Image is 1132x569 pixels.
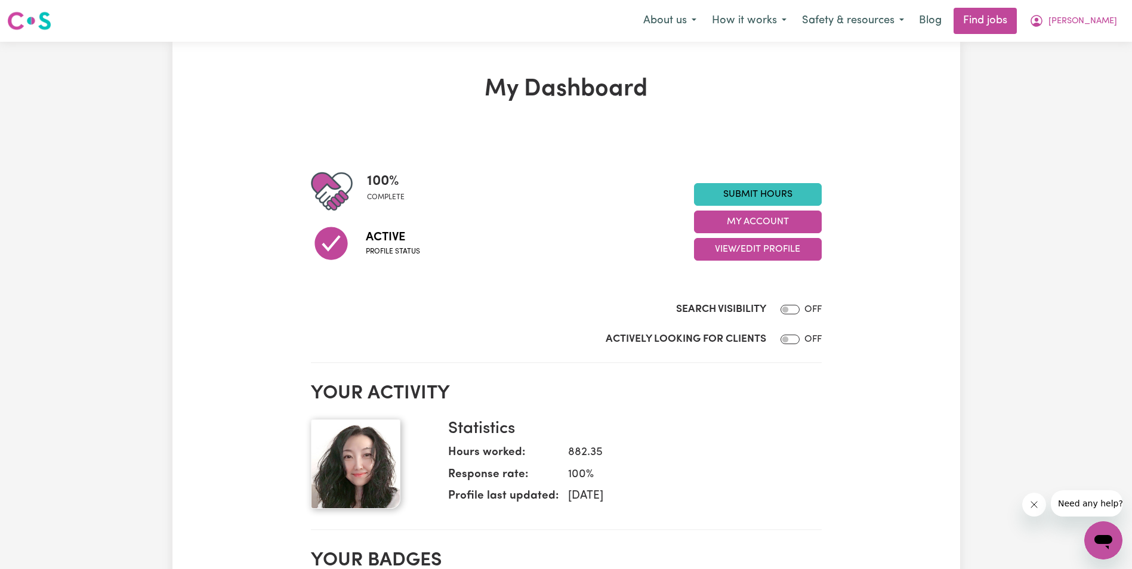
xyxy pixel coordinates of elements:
[448,444,559,466] dt: Hours worked:
[636,8,704,33] button: About us
[311,75,822,104] h1: My Dashboard
[1051,490,1122,517] iframe: Message from company
[311,382,822,405] h2: Your activity
[606,332,766,347] label: Actively Looking for Clients
[694,211,822,233] button: My Account
[7,7,51,35] a: Careseekers logo
[694,238,822,261] button: View/Edit Profile
[7,10,51,32] img: Careseekers logo
[804,305,822,314] span: OFF
[559,466,812,484] dd: 100 %
[367,192,405,203] span: complete
[559,444,812,462] dd: 882.35
[559,488,812,505] dd: [DATE]
[448,466,559,488] dt: Response rate:
[1022,8,1125,33] button: My Account
[311,419,400,509] img: Your profile picture
[694,183,822,206] a: Submit Hours
[366,246,420,257] span: Profile status
[1048,15,1117,28] span: [PERSON_NAME]
[794,8,912,33] button: Safety & resources
[367,171,414,212] div: Profile completeness: 100%
[1022,493,1046,517] iframe: Close message
[366,228,420,246] span: Active
[1084,521,1122,559] iframe: Button to launch messaging window
[804,335,822,344] span: OFF
[954,8,1017,34] a: Find jobs
[676,302,766,317] label: Search Visibility
[367,171,405,192] span: 100 %
[7,8,72,18] span: Need any help?
[448,419,812,440] h3: Statistics
[912,8,949,34] a: Blog
[448,488,559,510] dt: Profile last updated:
[704,8,794,33] button: How it works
